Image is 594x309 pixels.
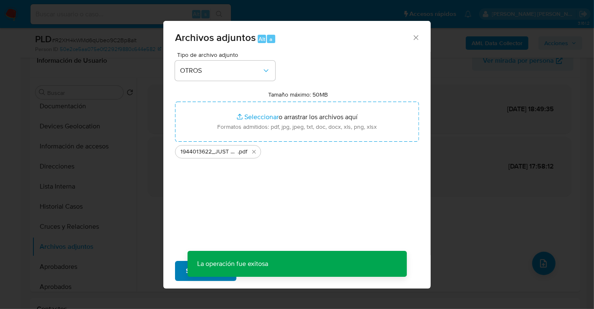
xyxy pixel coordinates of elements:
[249,147,259,157] button: Eliminar 1944013622_JUST TRAVELING TRAVEL SERVICES_SEP25.pdf
[177,52,277,58] span: Tipo de archivo adjunto
[175,30,256,45] span: Archivos adjuntos
[186,262,226,280] span: Subir archivo
[412,33,419,41] button: Cerrar
[188,251,279,277] p: La operación fue exitosa
[269,35,272,43] span: a
[259,35,265,43] span: Alt
[269,91,328,98] label: Tamaño máximo: 50MB
[175,142,419,158] ul: Archivos seleccionados
[175,261,236,281] button: Subir archivo
[238,148,247,156] span: .pdf
[175,61,275,81] button: OTROS
[180,66,262,75] span: OTROS
[180,148,238,156] span: 1944013622_JUST TRAVELING TRAVEL SERVICES_SEP25
[251,262,278,280] span: Cancelar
